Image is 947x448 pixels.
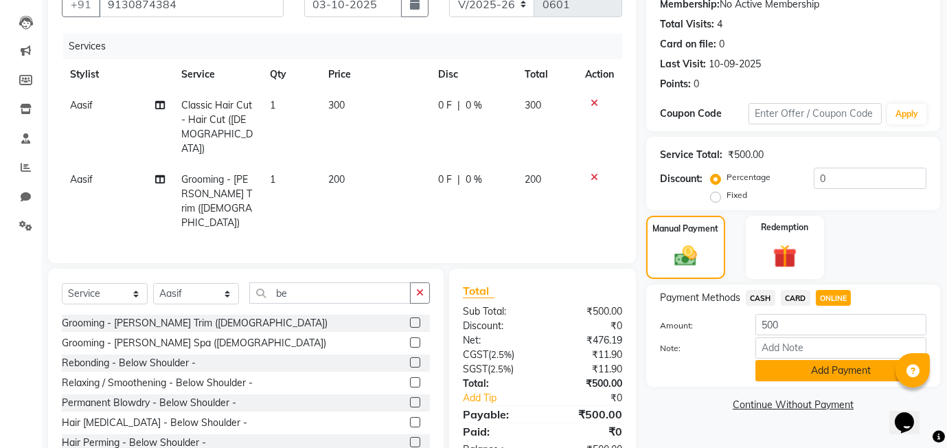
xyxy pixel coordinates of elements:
div: Coupon Code [660,107,749,121]
iframe: chat widget [889,393,933,434]
div: Service Total: [660,148,722,162]
a: Add Tip [453,391,558,405]
th: Stylist [62,59,173,90]
div: ₹0 [543,423,632,440]
div: Rebonding - Below Shoulder - [62,356,196,370]
span: Aasif [70,99,93,111]
label: Note: [650,342,745,355]
div: ₹500.00 [543,406,632,423]
div: Permanent Blowdry - Below Shoulder - [62,396,236,410]
a: Continue Without Payment [649,398,937,412]
label: Amount: [650,320,745,332]
div: Total Visits: [660,17,714,32]
div: Discount: [453,319,543,333]
div: 0 [694,77,699,91]
span: 1 [270,99,275,111]
label: Percentage [727,171,771,183]
button: Apply [887,104,926,124]
span: 300 [328,99,345,111]
div: 4 [717,17,722,32]
span: CARD [781,290,810,306]
button: Add Payment [755,360,926,381]
span: 1 [270,173,275,186]
span: CGST [463,348,488,361]
span: Aasif [70,173,93,186]
th: Total [516,59,577,90]
div: ₹500.00 [543,377,632,391]
div: ₹0 [558,391,632,405]
div: Grooming - [PERSON_NAME] Spa ([DEMOGRAPHIC_DATA]) [62,336,326,350]
div: Relaxing / Smoothening - Below Shoulder - [62,376,253,390]
span: 0 % [466,98,482,113]
img: _gift.svg [766,242,804,271]
span: | [457,98,460,113]
span: 2.5% [491,349,512,360]
div: ₹476.19 [543,333,632,348]
div: Card on file: [660,37,716,52]
div: 0 [719,37,724,52]
div: Points: [660,77,691,91]
span: 2.5% [490,363,511,374]
span: ONLINE [816,290,852,306]
div: Discount: [660,172,703,186]
span: Grooming - [PERSON_NAME] Trim ([DEMOGRAPHIC_DATA]) [181,173,252,229]
div: Last Visit: [660,57,706,71]
span: 0 % [466,172,482,187]
div: ₹11.90 [543,362,632,377]
input: Enter Offer / Coupon Code [749,103,882,124]
span: SGST [463,363,488,375]
input: Search or Scan [249,282,411,304]
div: ₹11.90 [543,348,632,362]
input: Add Note [755,337,926,359]
th: Qty [262,59,320,90]
span: | [457,172,460,187]
span: Total [463,284,494,298]
div: Total: [453,377,543,391]
input: Amount [755,314,926,335]
div: Grooming - [PERSON_NAME] Trim ([DEMOGRAPHIC_DATA]) [62,316,328,331]
span: 200 [525,173,541,186]
th: Service [173,59,261,90]
div: Sub Total: [453,304,543,319]
label: Redemption [761,221,808,234]
div: Net: [453,333,543,348]
div: Services [63,34,632,59]
div: Paid: [453,423,543,440]
span: 200 [328,173,345,186]
div: ₹500.00 [728,148,764,162]
th: Action [577,59,622,90]
div: 10-09-2025 [709,57,761,71]
span: 0 F [438,98,452,113]
div: ₹0 [543,319,632,333]
span: Payment Methods [660,291,740,305]
span: CASH [746,290,775,306]
div: ₹500.00 [543,304,632,319]
img: _cash.svg [668,243,704,269]
th: Disc [430,59,516,90]
span: 0 F [438,172,452,187]
div: ( ) [453,362,543,377]
th: Price [320,59,430,90]
span: 300 [525,99,541,111]
span: Classic Hair Cut - Hair Cut ([DEMOGRAPHIC_DATA]) [181,99,253,155]
div: Payable: [453,406,543,423]
label: Fixed [727,189,747,201]
div: Hair [MEDICAL_DATA] - Below Shoulder - [62,416,247,430]
label: Manual Payment [652,223,718,235]
div: ( ) [453,348,543,362]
